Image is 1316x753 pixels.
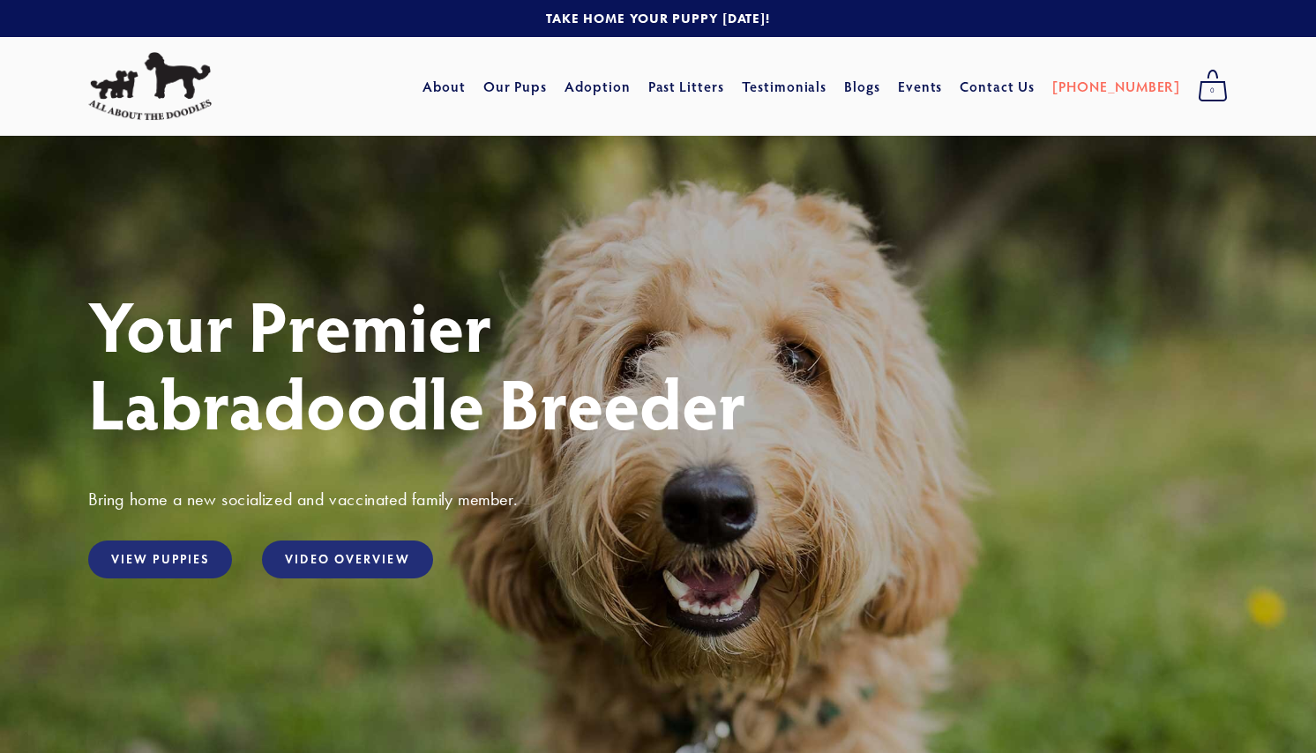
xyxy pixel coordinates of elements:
img: All About The Doodles [88,52,212,121]
h1: Your Premier Labradoodle Breeder [88,286,1228,441]
a: [PHONE_NUMBER] [1052,71,1180,102]
a: Contact Us [960,71,1035,102]
a: Events [898,71,943,102]
a: Video Overview [262,541,432,578]
a: View Puppies [88,541,232,578]
span: 0 [1198,79,1228,102]
a: About [422,71,466,102]
h3: Bring home a new socialized and vaccinated family member. [88,488,1228,511]
a: Our Pups [483,71,548,102]
a: Adoption [565,71,631,102]
a: 0 items in cart [1189,64,1237,108]
a: Testimonials [742,71,827,102]
a: Blogs [844,71,880,102]
a: Past Litters [648,77,725,95]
